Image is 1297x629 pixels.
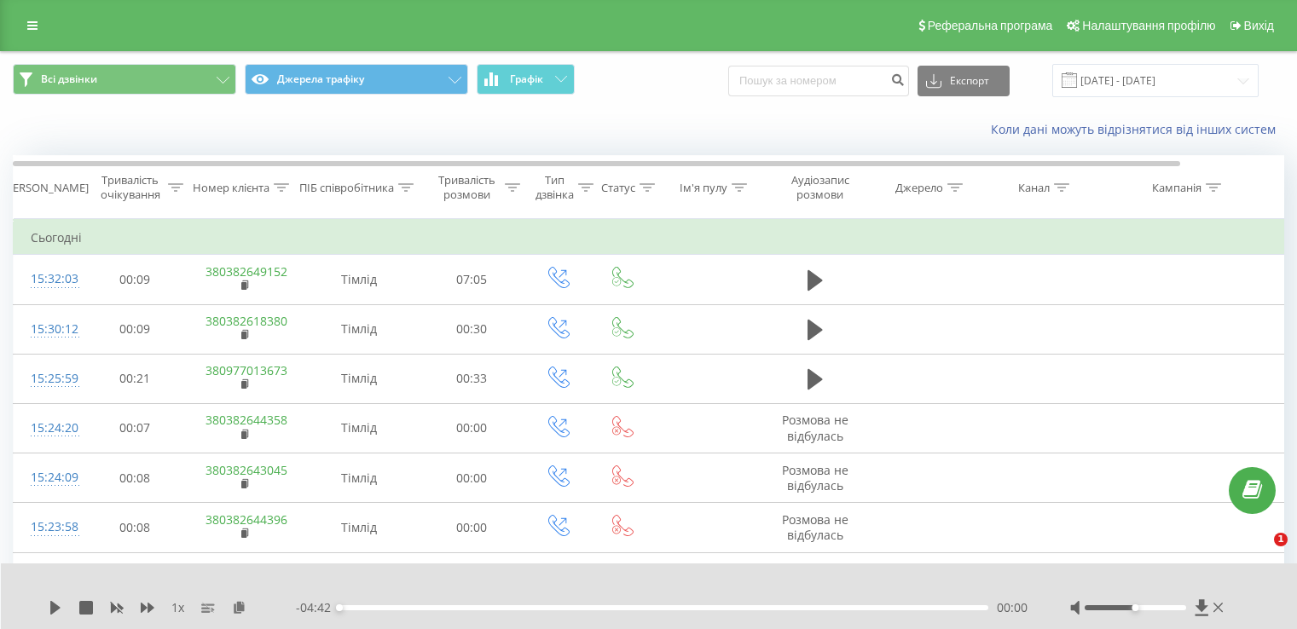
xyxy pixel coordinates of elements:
[419,453,525,503] td: 00:00
[299,354,419,403] td: Тімлід
[299,503,419,552] td: Тімлід
[419,255,525,304] td: 07:05
[206,263,287,280] a: 380382649152
[991,121,1284,137] a: Коли дані можуть відрізнятися вiд інших систем
[31,511,65,544] div: 15:23:58
[782,511,848,543] span: Розмова не відбулась
[299,304,419,354] td: Тімлід
[82,403,188,453] td: 00:07
[82,453,188,503] td: 00:08
[997,599,1028,616] span: 00:00
[536,173,574,202] div: Тип дзвінка
[895,181,943,195] div: Джерело
[96,173,164,202] div: Тривалість очікування
[3,181,89,195] div: [PERSON_NAME]
[1018,181,1050,195] div: Канал
[193,181,269,195] div: Номер клієнта
[1239,533,1280,574] iframe: Intercom live chat
[928,19,1053,32] span: Реферальна програма
[433,173,501,202] div: Тривалість розмови
[419,403,525,453] td: 00:00
[206,561,287,577] a: 380674918397
[206,412,287,428] a: 380382644358
[779,173,861,202] div: Аудіозапис розмови
[82,255,188,304] td: 00:09
[419,304,525,354] td: 00:30
[31,412,65,445] div: 15:24:20
[299,255,419,304] td: Тімлід
[601,181,635,195] div: Статус
[31,313,65,346] div: 15:30:12
[782,412,848,443] span: Розмова не відбулась
[1132,604,1138,611] div: Accessibility label
[477,64,575,95] button: Графік
[782,462,848,493] span: Розмова не відбулась
[31,461,65,494] div: 15:24:09
[82,354,188,403] td: 00:21
[299,403,419,453] td: Тімлід
[206,362,287,378] a: 380977013673
[13,64,236,95] button: Всі дзвінки
[1274,533,1288,546] span: 1
[206,511,287,528] a: 380382644396
[41,72,97,86] span: Всі дзвінки
[336,604,343,611] div: Accessibility label
[728,66,909,96] input: Пошук за номером
[206,462,287,478] a: 380382643045
[510,73,543,85] span: Графік
[1244,19,1274,32] span: Вихід
[419,503,525,552] td: 00:00
[680,181,727,195] div: Ім'я пулу
[82,304,188,354] td: 00:09
[1082,19,1215,32] span: Налаштування профілю
[419,552,525,602] td: 00:48
[171,599,184,616] span: 1 x
[1152,181,1201,195] div: Кампанія
[419,354,525,403] td: 00:33
[918,66,1010,96] button: Експорт
[245,64,468,95] button: Джерела трафіку
[31,263,65,296] div: 15:32:03
[299,552,419,602] td: Тімлід
[299,181,394,195] div: ПІБ співробітника
[31,561,65,594] div: 14:54:37
[206,313,287,329] a: 380382618380
[296,599,339,616] span: - 04:42
[299,453,419,503] td: Тімлід
[31,362,65,395] div: 15:25:59
[82,552,188,602] td: 00:11
[82,503,188,552] td: 00:08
